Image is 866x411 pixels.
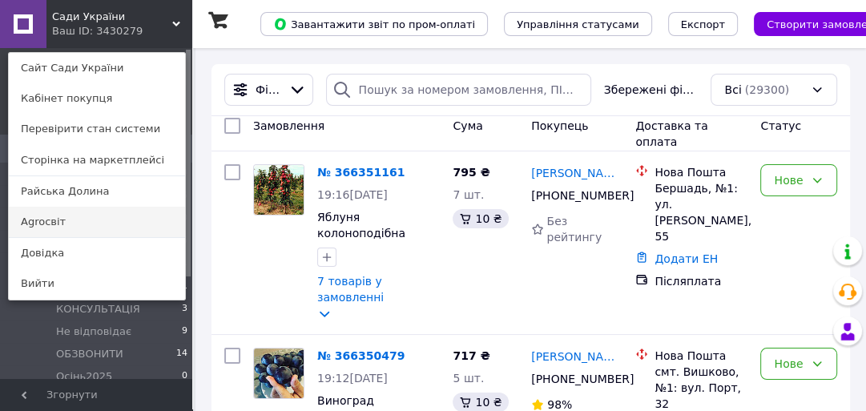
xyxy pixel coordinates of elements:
div: Післяплата [655,273,747,289]
div: Нове [774,171,804,189]
img: Фото товару [254,165,304,215]
a: Довідка [9,238,185,268]
a: № 366351161 [317,166,405,179]
a: Райська Долина [9,176,185,207]
span: Сади України [52,10,172,24]
span: Осінь2025 [56,369,112,384]
span: Завантажити звіт по пром-оплаті [273,17,475,31]
span: 3 [182,302,187,316]
a: [PERSON_NAME] [531,165,622,181]
div: Нова Пошта [655,164,747,180]
a: 7 товарів у замовленні [317,275,384,304]
a: Вийти [9,268,185,299]
a: Сайт Сади України [9,53,185,83]
span: 9 [182,324,187,339]
span: Управління статусами [517,18,639,30]
span: Замовлення [253,119,324,132]
span: 0 [182,369,187,384]
span: 19:12[DATE] [317,372,388,385]
span: Експорт [681,18,726,30]
span: 795 ₴ [453,166,489,179]
a: Сторінка на маркетплейсі [9,145,185,175]
a: [PERSON_NAME] [531,349,622,365]
a: Agroсвіт [9,207,185,237]
span: 5 шт. [453,372,484,385]
button: Управління статусами [504,12,652,36]
span: Статус [760,119,801,132]
span: (29300) [745,83,789,96]
span: КОНСУЛЬТАЦІЯ [56,302,140,316]
div: Ваш ID: 3430279 [52,24,119,38]
div: Бершадь, №1: ул. [PERSON_NAME], 55 [655,180,747,244]
a: № 366350479 [317,349,405,362]
a: Додати ЕН [655,252,718,265]
button: Експорт [668,12,739,36]
a: Фото товару [253,348,304,399]
a: Фото товару [253,164,304,216]
span: [PHONE_NUMBER] [531,373,634,385]
span: Доставка та оплата [635,119,707,148]
input: Пошук за номером замовлення, ПІБ покупця, номером телефону, Email, номером накладної [326,74,591,106]
span: 7 шт. [453,188,484,201]
button: Завантажити звіт по пром-оплаті [260,12,488,36]
span: 19:16[DATE] [317,188,388,201]
span: Не відповідає [56,324,131,339]
div: Нове [774,355,804,373]
span: ОБЗВОНИТИ [56,347,123,361]
span: Всі [724,82,741,98]
img: Фото товару [254,349,304,398]
a: Яблуня колоноподібна "Легенда". Ексклюзив!! [317,211,405,272]
span: [PHONE_NUMBER] [531,189,634,202]
div: Нова Пошта [655,348,747,364]
a: Перевірити стан системи [9,114,185,144]
span: Збережені фільтри: [604,82,699,98]
span: Покупець [531,119,588,132]
span: 717 ₴ [453,349,489,362]
span: Без рейтингу [546,215,602,244]
span: Cума [453,119,482,132]
span: Фільтри [256,82,282,98]
div: 10 ₴ [453,209,508,228]
span: 14 [176,347,187,361]
a: Кабінет покупця [9,83,185,114]
span: 98% [547,398,572,411]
